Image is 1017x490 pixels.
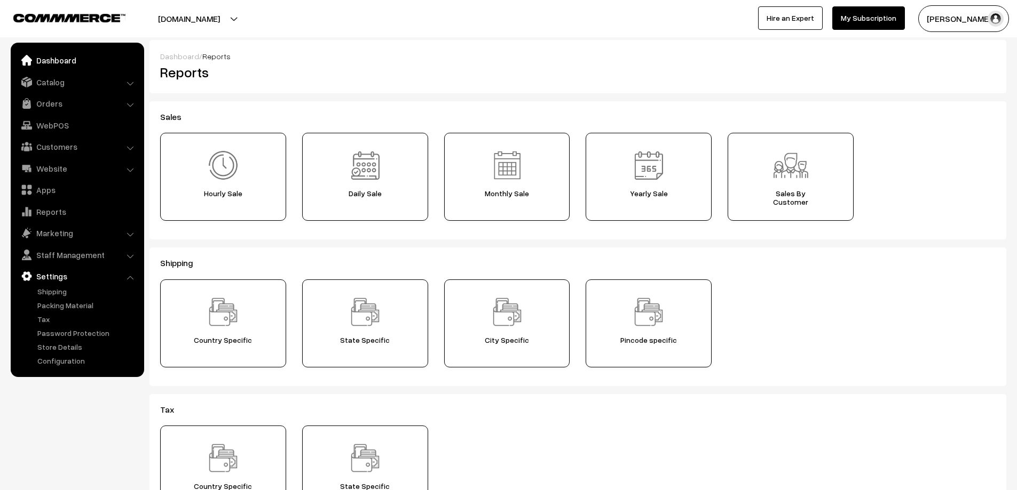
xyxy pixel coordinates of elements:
span: Country Specific [164,336,282,344]
a: Report Hourly Sale [160,133,286,221]
a: Configuration [35,355,140,366]
div: / [160,51,996,62]
a: Apps [13,180,140,199]
button: [PERSON_NAME] [918,5,1009,32]
a: Staff Management [13,245,140,264]
span: Tax [160,404,187,415]
a: Shipping [35,286,140,297]
img: Report [204,439,242,477]
span: State Specific [306,336,424,344]
a: Marketing [13,223,140,243]
span: Reports [202,52,231,61]
img: Report [346,293,384,331]
img: Report [346,147,384,184]
img: Report [772,147,809,184]
a: Catalog [13,73,140,92]
a: Password Protection [35,327,140,339]
img: Report [488,293,526,331]
img: Report [488,147,526,184]
a: Report Daily Sale [302,133,428,221]
span: Pincode specific [589,336,708,344]
a: Settings [13,267,140,286]
a: Reports [13,202,140,221]
span: Sales [160,111,194,122]
a: My Subscription [832,6,905,30]
a: Report Pincode specific [586,279,712,367]
a: Report City Specific [444,279,570,367]
a: Hire an Expert [758,6,823,30]
h2: Reports [160,64,428,81]
img: COMMMERCE [13,14,125,22]
img: user [988,11,1004,27]
a: Customers [13,137,140,156]
span: Monthly Sale [448,189,566,198]
img: Report [630,293,667,331]
img: Report [630,147,667,184]
img: Report [204,293,242,331]
span: Hourly Sale [164,189,282,198]
span: Sales By Customer [731,189,850,206]
a: Dashboard [160,52,199,61]
a: Store Details [35,341,140,352]
a: Dashboard [13,51,140,70]
img: Report [346,439,384,477]
a: Website [13,159,140,178]
a: WebPOS [13,116,140,135]
button: [DOMAIN_NAME] [121,5,257,32]
a: Packing Material [35,300,140,311]
a: COMMMERCE [13,11,107,23]
span: Yearly Sale [589,189,708,198]
a: Report Monthly Sale [444,133,570,221]
span: City Specific [448,336,566,344]
span: Shipping [160,258,206,268]
a: Report Country Specific [160,279,286,367]
a: Report Yearly Sale [586,133,712,221]
a: Report Sales ByCustomer [728,133,854,221]
a: Orders [13,94,140,113]
a: Tax [35,314,140,325]
a: Report State Specific [302,279,428,367]
img: Report [204,147,242,184]
span: Daily Sale [306,189,424,198]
